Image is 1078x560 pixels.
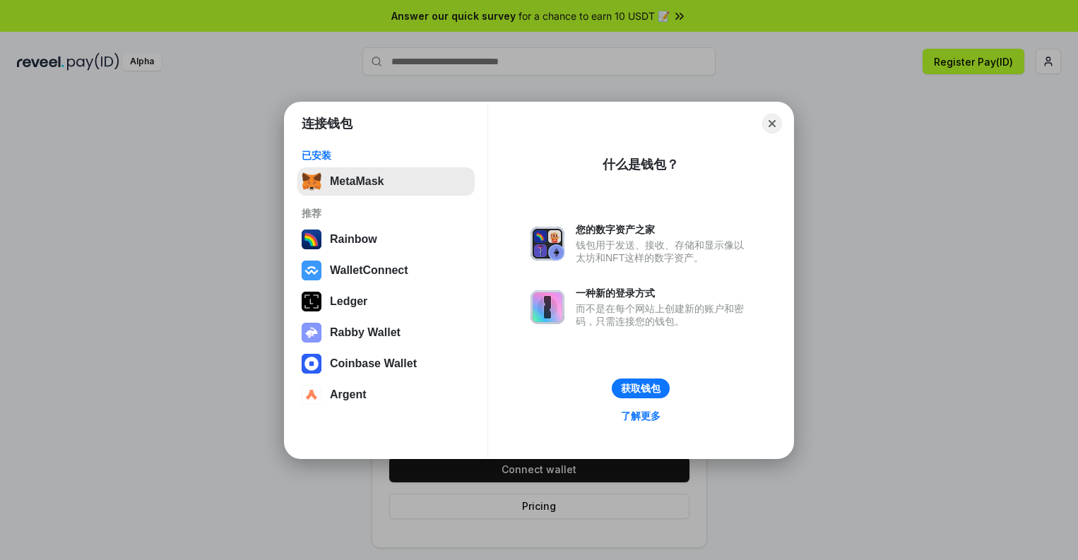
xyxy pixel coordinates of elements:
div: Ledger [330,295,367,308]
div: 已安装 [302,149,470,162]
div: 了解更多 [621,410,661,422]
a: 了解更多 [612,407,669,425]
button: Rainbow [297,225,475,254]
div: 一种新的登录方式 [576,287,751,299]
div: Rainbow [330,233,377,246]
button: Rabby Wallet [297,318,475,347]
div: MetaMask [330,175,384,188]
img: svg+xml,%3Csvg%20width%3D%2228%22%20height%3D%2228%22%20viewBox%3D%220%200%2028%2028%22%20fill%3D... [302,354,321,374]
div: 获取钱包 [621,382,661,395]
div: 钱包用于发送、接收、存储和显示像以太坊和NFT这样的数字资产。 [576,239,751,264]
button: Close [762,114,782,133]
div: 而不是在每个网站上创建新的账户和密码，只需连接您的钱包。 [576,302,751,328]
div: 您的数字资产之家 [576,223,751,236]
div: Rabby Wallet [330,326,401,339]
img: svg+xml,%3Csvg%20xmlns%3D%22http%3A%2F%2Fwww.w3.org%2F2000%2Fsvg%22%20width%3D%2228%22%20height%3... [302,292,321,311]
img: svg+xml,%3Csvg%20xmlns%3D%22http%3A%2F%2Fwww.w3.org%2F2000%2Fsvg%22%20fill%3D%22none%22%20viewBox... [302,323,321,342]
button: Argent [297,381,475,409]
div: WalletConnect [330,264,408,277]
img: svg+xml,%3Csvg%20width%3D%2228%22%20height%3D%2228%22%20viewBox%3D%220%200%2028%2028%22%20fill%3D... [302,385,321,405]
button: WalletConnect [297,256,475,285]
div: 什么是钱包？ [603,156,679,173]
div: Argent [330,388,367,401]
div: 推荐 [302,207,470,220]
button: Ledger [297,287,475,316]
div: Coinbase Wallet [330,357,417,370]
button: Coinbase Wallet [297,350,475,378]
button: 获取钱包 [612,379,670,398]
button: MetaMask [297,167,475,196]
h1: 连接钱包 [302,115,353,132]
img: svg+xml,%3Csvg%20xmlns%3D%22http%3A%2F%2Fwww.w3.org%2F2000%2Fsvg%22%20fill%3D%22none%22%20viewBox... [531,290,564,324]
img: svg+xml,%3Csvg%20fill%3D%22none%22%20height%3D%2233%22%20viewBox%3D%220%200%2035%2033%22%20width%... [302,172,321,191]
img: svg+xml,%3Csvg%20xmlns%3D%22http%3A%2F%2Fwww.w3.org%2F2000%2Fsvg%22%20fill%3D%22none%22%20viewBox... [531,227,564,261]
img: svg+xml,%3Csvg%20width%3D%2228%22%20height%3D%2228%22%20viewBox%3D%220%200%2028%2028%22%20fill%3D... [302,261,321,280]
img: svg+xml,%3Csvg%20width%3D%22120%22%20height%3D%22120%22%20viewBox%3D%220%200%20120%20120%22%20fil... [302,230,321,249]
